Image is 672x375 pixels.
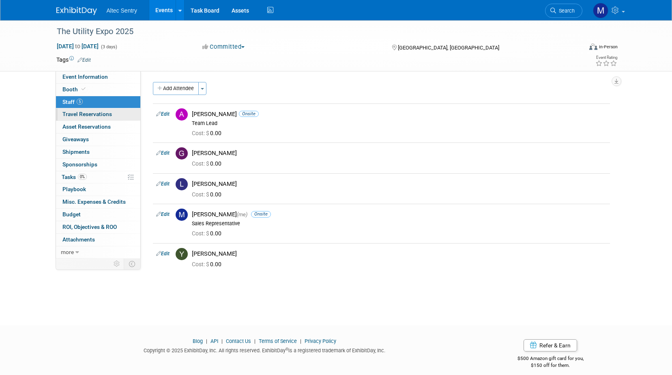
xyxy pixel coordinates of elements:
span: Misc. Expenses & Credits [62,198,126,205]
a: Edit [77,57,91,63]
span: Cost: $ [192,130,210,136]
img: ExhibitDay [56,7,97,15]
a: Giveaways [56,134,140,146]
a: Event Information [56,71,140,83]
span: 0.00 [192,130,225,136]
a: ROI, Objectives & ROO [56,221,140,233]
a: Edit [156,211,170,217]
a: Edit [156,150,170,156]
td: Toggle Event Tabs [124,259,140,269]
span: 5 [77,99,83,105]
span: to [74,43,82,50]
span: Asset Reservations [62,123,111,130]
a: Shipments [56,146,140,158]
span: 0% [78,174,87,180]
a: Playbook [56,183,140,196]
span: Giveaways [62,136,89,142]
img: L.jpg [176,178,188,190]
div: $500 Amazon gift card for you, [485,350,616,369]
a: Terms of Service [259,338,297,344]
a: Contact Us [226,338,251,344]
span: 0.00 [192,160,225,167]
a: Budget [56,209,140,221]
span: Tasks [62,174,87,180]
span: Budget [62,211,81,218]
div: Event Rating [595,56,617,60]
span: Onsite [251,211,271,217]
img: Madison White [593,3,608,18]
span: 0.00 [192,261,225,267]
span: | [252,338,258,344]
a: Sponsorships [56,159,140,171]
span: [GEOGRAPHIC_DATA], [GEOGRAPHIC_DATA] [398,45,499,51]
div: [PERSON_NAME] [192,180,607,188]
span: Sponsorships [62,161,97,168]
a: Edit [156,111,170,117]
span: Event Information [62,73,108,80]
span: Cost: $ [192,160,210,167]
a: Staff5 [56,96,140,108]
a: Travel Reservations [56,108,140,121]
div: [PERSON_NAME] [192,110,607,118]
span: | [298,338,303,344]
span: Onsite [239,111,259,117]
a: Tasks0% [56,171,140,183]
a: Misc. Expenses & Credits [56,196,140,208]
span: 0.00 [192,191,225,198]
a: more [56,246,140,259]
span: Cost: $ [192,191,210,198]
div: [PERSON_NAME] [192,211,607,218]
td: Tags [56,56,91,64]
sup: ® [286,347,288,351]
div: Team Lead [192,120,607,127]
div: $150 off for them. [485,362,616,369]
a: Asset Reservations [56,121,140,133]
a: Search [545,4,582,18]
a: Edit [156,181,170,187]
img: A.jpg [176,108,188,121]
a: Attachments [56,234,140,246]
button: Committed [200,43,248,51]
div: [PERSON_NAME] [192,149,607,157]
a: Privacy Policy [305,338,336,344]
div: Sales Representative [192,220,607,227]
div: The Utility Expo 2025 [54,24,570,39]
span: | [219,338,225,344]
span: (3 days) [100,44,117,50]
span: more [61,249,74,255]
img: G.jpg [176,147,188,159]
span: Shipments [62,149,90,155]
a: Edit [156,251,170,256]
a: Booth [56,84,140,96]
span: Staff [62,99,83,105]
span: 0.00 [192,230,225,237]
img: Y.jpg [176,248,188,260]
div: Event Format [535,42,618,54]
span: Booth [62,86,87,93]
a: Blog [193,338,203,344]
span: (me) [237,211,247,218]
a: API [210,338,218,344]
span: Cost: $ [192,230,210,237]
span: Attachments [62,236,95,243]
div: In-Person [599,44,618,50]
span: ROI, Objectives & ROO [62,224,117,230]
span: Search [556,8,575,14]
span: | [204,338,209,344]
a: Refer & Earn [524,339,577,351]
span: Travel Reservations [62,111,112,117]
span: Altec Sentry [107,7,137,14]
i: Booth reservation complete [82,87,86,91]
td: Personalize Event Tab Strip [110,259,124,269]
span: Cost: $ [192,261,210,267]
div: Copyright © 2025 ExhibitDay, Inc. All rights reserved. ExhibitDay is a registered trademark of Ex... [56,345,473,354]
span: [DATE] [DATE] [56,43,99,50]
button: Add Attendee [153,82,199,95]
img: Format-Inperson.png [589,43,597,50]
img: M.jpg [176,209,188,221]
span: Playbook [62,186,86,192]
div: [PERSON_NAME] [192,250,607,258]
